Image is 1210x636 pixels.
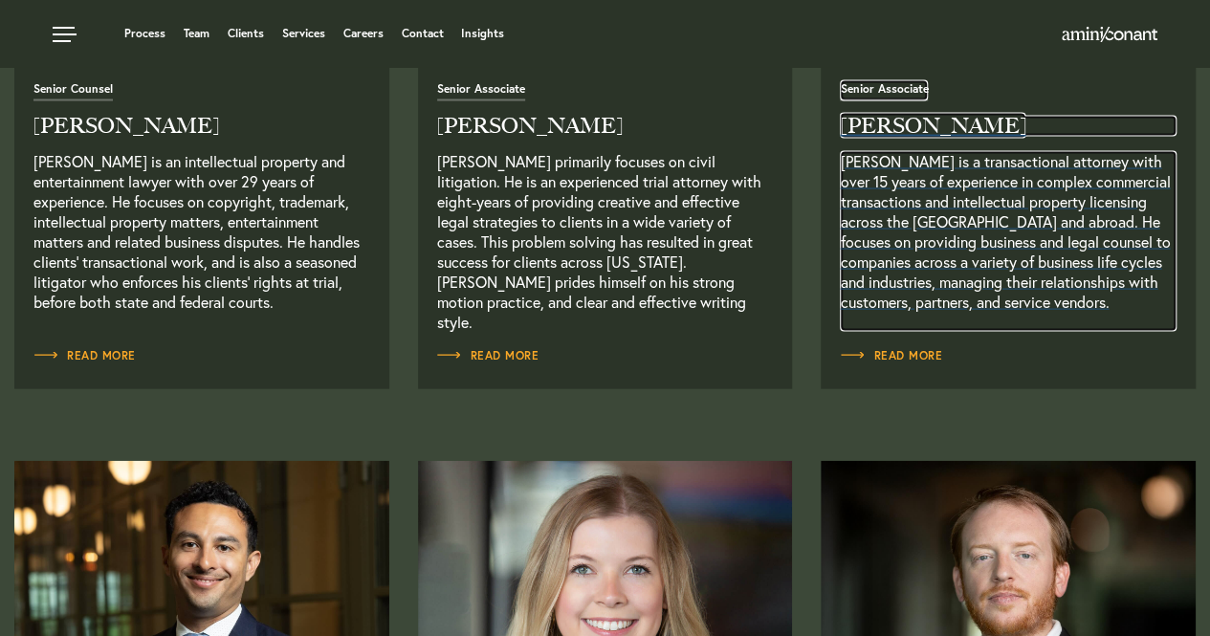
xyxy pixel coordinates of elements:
[33,80,370,332] a: Read Full Bio
[461,28,504,39] a: Insights
[33,116,370,137] h2: [PERSON_NAME]
[437,346,539,365] a: Read Full Bio
[282,28,325,39] a: Services
[437,116,774,137] h2: [PERSON_NAME]
[840,350,942,362] span: Read More
[228,28,264,39] a: Clients
[840,116,1177,137] h2: [PERSON_NAME]
[840,151,1177,332] p: [PERSON_NAME] is a transactional attorney with over 15 years of experience in complex commercial ...
[124,28,165,39] a: Process
[184,28,209,39] a: Team
[401,28,443,39] a: Contact
[1062,28,1157,43] a: Home
[33,83,113,101] span: Senior Counsel
[437,350,539,362] span: Read More
[33,346,136,365] a: Read Full Bio
[840,80,1177,332] a: Read Full Bio
[33,151,370,332] p: [PERSON_NAME] is an intellectual property and entertainment lawyer with over 29 years of experien...
[840,346,942,365] a: Read Full Bio
[437,80,774,332] a: Read Full Bio
[437,151,774,332] p: [PERSON_NAME] primarily focuses on civil litigation. He is an experienced trial attorney with eig...
[1062,27,1157,42] img: Amini & Conant
[33,350,136,362] span: Read More
[343,28,384,39] a: Careers
[437,83,525,101] span: Senior Associate
[840,83,928,101] span: Senior Associate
